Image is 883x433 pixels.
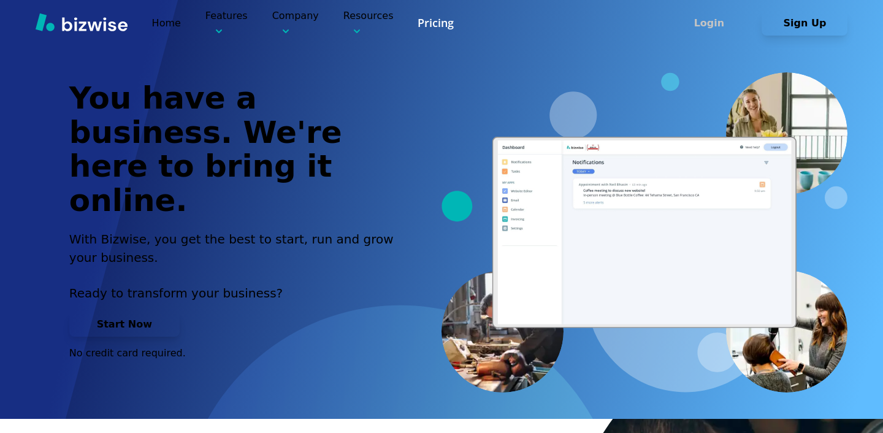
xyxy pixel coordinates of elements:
a: Home [152,17,181,29]
h2: With Bizwise, you get the best to start, run and grow your business. [69,230,408,267]
img: Bizwise Logo [36,13,128,31]
button: Sign Up [762,11,847,36]
a: Start Now [69,318,180,330]
a: Login [666,17,762,29]
p: Features [205,9,248,37]
a: Sign Up [762,17,847,29]
p: No credit card required. [69,347,408,360]
p: Company [272,9,319,37]
button: Start Now [69,312,180,337]
p: Ready to transform your business? [69,284,408,302]
h1: You have a business. We're here to bring it online. [69,82,408,218]
a: Pricing [418,15,454,31]
p: Resources [343,9,394,37]
button: Login [666,11,752,36]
